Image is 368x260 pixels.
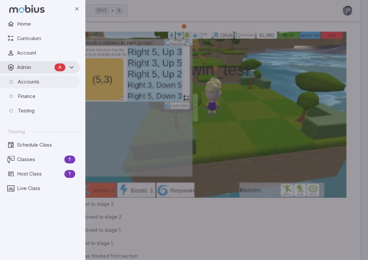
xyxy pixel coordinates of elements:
span: Home [17,20,75,28]
span: Finance [18,93,75,100]
span: Curriculum [17,35,75,42]
span: Account [17,49,75,57]
span: Admin [17,64,52,71]
span: Classes [17,156,62,163]
span: A [54,64,65,71]
span: Live Class [17,185,75,192]
span: Schedule Class [17,141,75,149]
span: Host Class [17,170,62,177]
span: Testing [18,107,75,114]
span: Tutoring [8,129,25,134]
span: Accounts [18,78,75,85]
span: T [64,171,75,177]
span: T [64,156,75,163]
